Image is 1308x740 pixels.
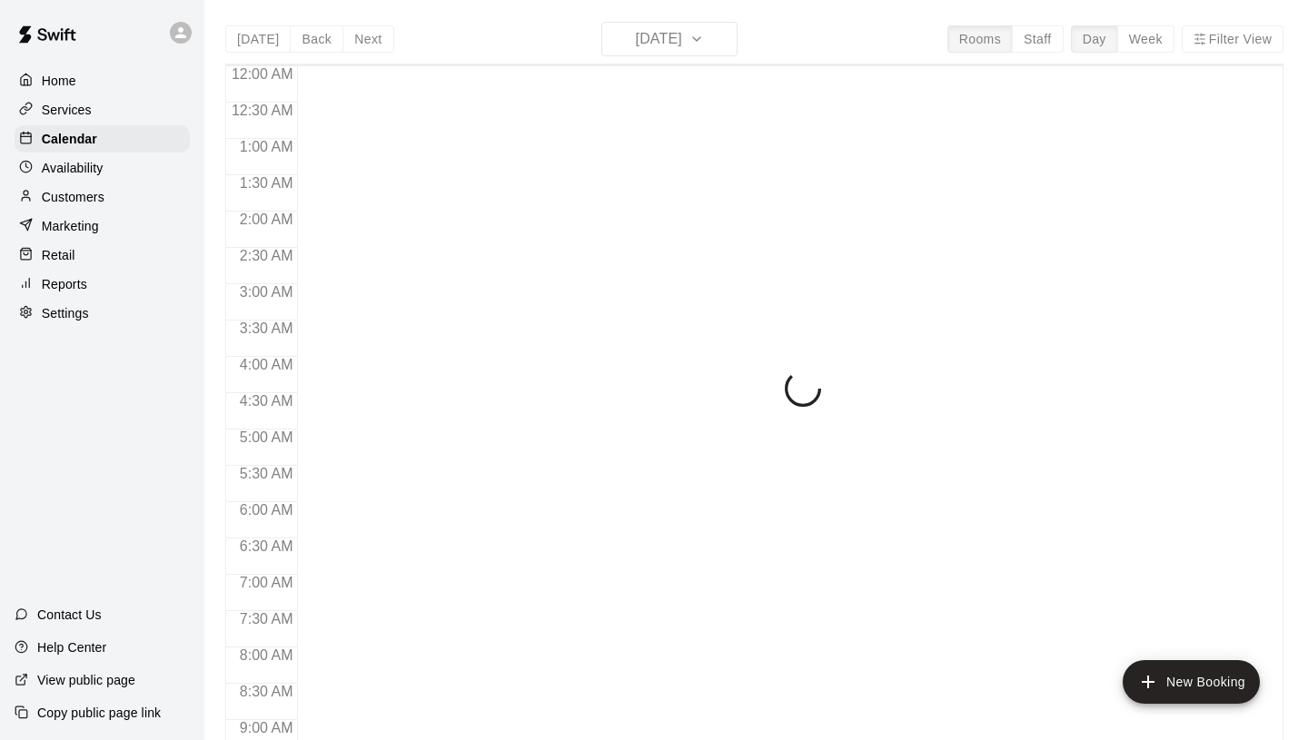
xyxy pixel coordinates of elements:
[15,154,190,182] a: Availability
[235,321,298,336] span: 3:30 AM
[15,183,190,211] a: Customers
[235,429,298,445] span: 5:00 AM
[235,647,298,663] span: 8:00 AM
[37,606,102,624] p: Contact Us
[227,66,298,82] span: 12:00 AM
[42,159,104,177] p: Availability
[15,67,190,94] a: Home
[235,284,298,300] span: 3:00 AM
[235,357,298,372] span: 4:00 AM
[235,466,298,481] span: 5:30 AM
[42,130,97,148] p: Calendar
[42,304,89,322] p: Settings
[15,212,190,240] a: Marketing
[15,96,190,123] a: Services
[235,175,298,191] span: 1:30 AM
[1123,660,1260,704] button: add
[42,188,104,206] p: Customers
[15,242,190,269] a: Retail
[15,300,190,327] a: Settings
[42,246,75,264] p: Retail
[235,720,298,735] span: 9:00 AM
[235,575,298,590] span: 7:00 AM
[15,271,190,298] a: Reports
[235,684,298,699] span: 8:30 AM
[42,275,87,293] p: Reports
[42,101,92,119] p: Services
[37,638,106,656] p: Help Center
[42,72,76,90] p: Home
[37,671,135,689] p: View public page
[235,393,298,409] span: 4:30 AM
[235,139,298,154] span: 1:00 AM
[235,538,298,554] span: 6:30 AM
[227,103,298,118] span: 12:30 AM
[235,248,298,263] span: 2:30 AM
[235,502,298,518] span: 6:00 AM
[15,125,190,153] a: Calendar
[235,212,298,227] span: 2:00 AM
[42,217,99,235] p: Marketing
[37,704,161,722] p: Copy public page link
[235,611,298,627] span: 7:30 AM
